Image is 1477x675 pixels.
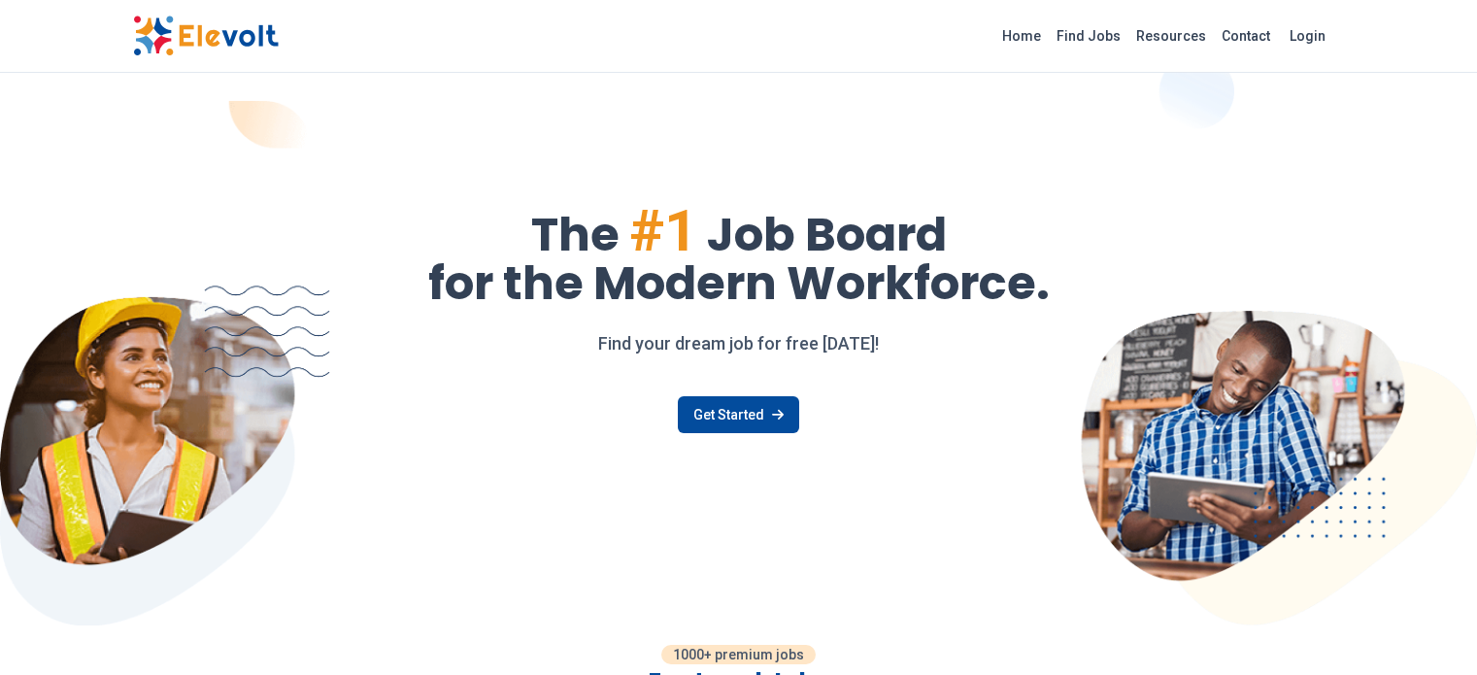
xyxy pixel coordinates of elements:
[661,645,816,664] p: 1000+ premium jobs
[1214,20,1278,51] a: Contact
[133,16,279,56] img: Elevolt
[133,202,1345,307] h1: The Job Board for the Modern Workforce.
[629,196,697,265] span: #1
[1128,20,1214,51] a: Resources
[133,330,1345,357] p: Find your dream job for free [DATE]!
[1049,20,1128,51] a: Find Jobs
[678,396,799,433] a: Get Started
[994,20,1049,51] a: Home
[1278,17,1337,55] a: Login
